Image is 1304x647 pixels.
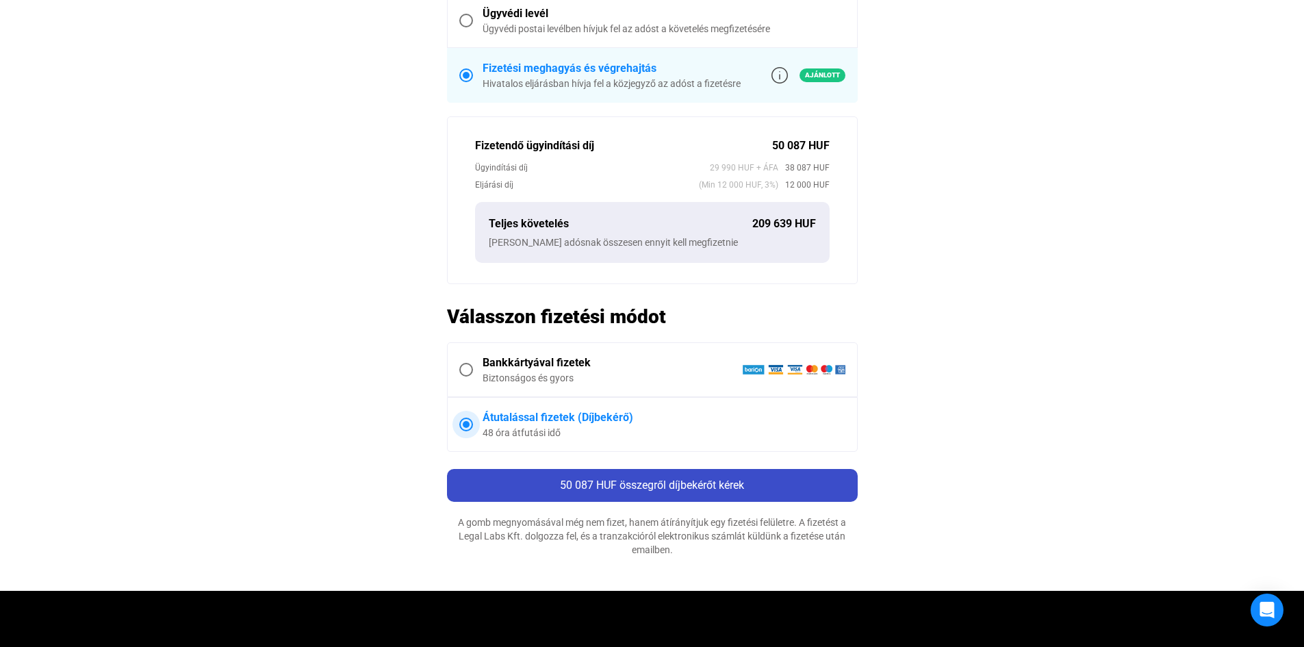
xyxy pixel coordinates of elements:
span: Ajánlott [800,68,845,82]
div: Fizetési meghagyás és végrehajtás [483,60,741,77]
div: A gomb megnyomásával még nem fizet, hanem átírányítjuk egy fizetési felületre. A fizetést a Legal... [447,516,858,557]
div: Hivatalos eljárásban hívja fel a közjegyző az adóst a fizetésre [483,77,741,90]
div: Átutalással fizetek (Díjbekérő) [483,409,845,426]
span: 12 000 HUF [778,178,830,192]
div: [PERSON_NAME] adósnak összesen ennyit kell megfizetnie [489,236,816,249]
div: Biztonságos és gyors [483,371,742,385]
h2: Válasszon fizetési módot [447,305,858,329]
span: (Min 12 000 HUF, 3%) [699,178,778,192]
a: info-grey-outlineAjánlott [771,67,845,84]
div: Ügyindítási díj [475,161,710,175]
span: 50 087 HUF összegről díjbekérőt kérek [560,479,744,492]
div: Eljárási díj [475,178,699,192]
img: info-grey-outline [771,67,788,84]
div: 48 óra átfutási idő [483,426,845,440]
div: Teljes követelés [489,216,752,232]
div: 209 639 HUF [752,216,816,232]
img: barion [742,364,845,375]
div: Open Intercom Messenger [1251,594,1283,626]
span: 38 087 HUF [778,161,830,175]
div: Ügyvédi postai levélben hívjuk fel az adóst a követelés megfizetésére [483,22,845,36]
button: 50 087 HUF összegről díjbekérőt kérek [447,469,858,502]
div: Fizetendő ügyindítási díj [475,138,772,154]
div: Bankkártyával fizetek [483,355,742,371]
span: 29 990 HUF + ÁFA [710,161,778,175]
div: Ügyvédi levél [483,5,845,22]
div: 50 087 HUF [772,138,830,154]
